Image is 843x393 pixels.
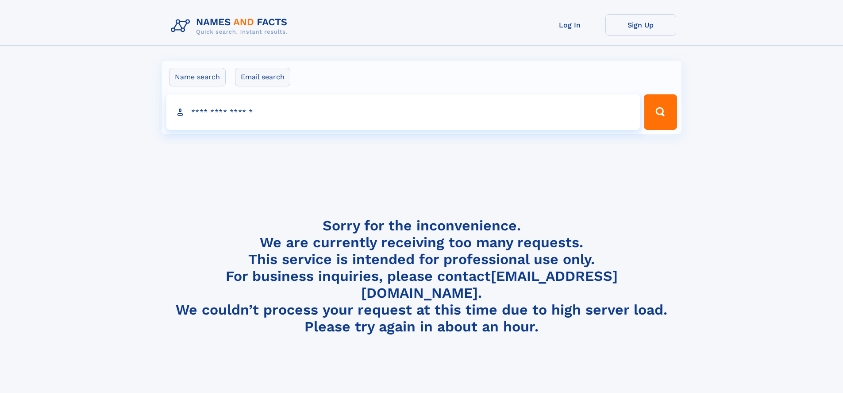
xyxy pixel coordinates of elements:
[169,68,226,86] label: Name search
[605,14,676,36] a: Sign Up
[167,14,295,38] img: Logo Names and Facts
[235,68,290,86] label: Email search
[166,94,640,130] input: search input
[361,268,618,301] a: [EMAIL_ADDRESS][DOMAIN_NAME]
[167,217,676,335] h4: Sorry for the inconvenience. We are currently receiving too many requests. This service is intend...
[535,14,605,36] a: Log In
[644,94,677,130] button: Search Button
